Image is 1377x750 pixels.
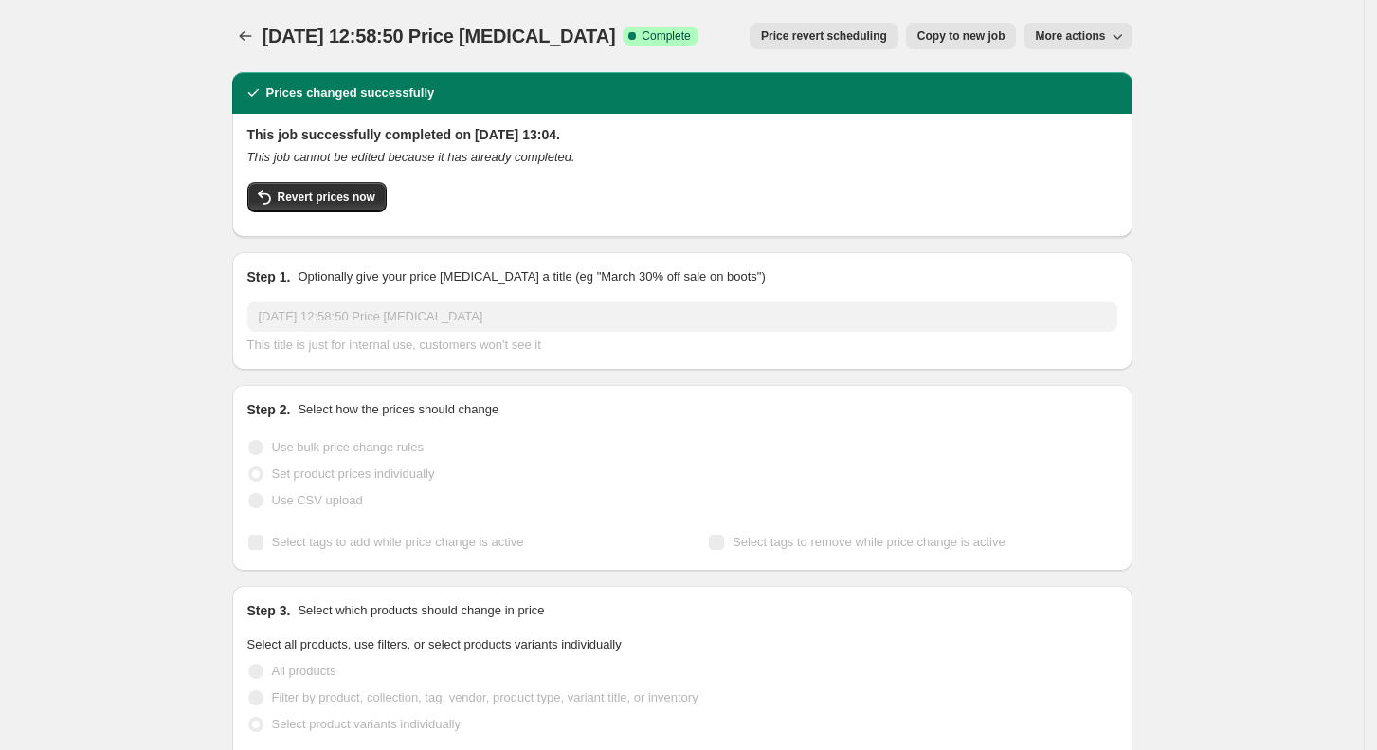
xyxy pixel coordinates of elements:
span: Revert prices now [278,190,375,205]
span: Copy to new job [917,28,1006,44]
h2: Prices changed successfully [266,83,435,102]
h2: This job successfully completed on [DATE] 13:04. [247,125,1117,144]
span: Filter by product, collection, tag, vendor, product type, variant title, or inventory [272,690,698,704]
button: Price revert scheduling [750,23,898,49]
button: Copy to new job [906,23,1017,49]
h2: Step 1. [247,267,291,286]
p: Optionally give your price [MEDICAL_DATA] a title (eg "March 30% off sale on boots") [298,267,765,286]
button: Price change jobs [232,23,259,49]
h2: Step 2. [247,400,291,419]
span: [DATE] 12:58:50 Price [MEDICAL_DATA] [263,26,616,46]
span: All products [272,664,336,678]
button: Revert prices now [247,182,387,212]
span: More actions [1035,28,1105,44]
p: Select how the prices should change [298,400,498,419]
span: Select tags to remove while price change is active [733,535,1006,549]
span: Select all products, use filters, or select products variants individually [247,637,622,651]
p: Select which products should change in price [298,601,544,620]
span: Select product variants individually [272,717,461,731]
span: Set product prices individually [272,466,435,481]
span: This title is just for internal use, customers won't see it [247,338,541,352]
button: More actions [1024,23,1132,49]
span: Complete [642,28,690,44]
span: Price revert scheduling [761,28,887,44]
span: Select tags to add while price change is active [272,535,524,549]
span: Use CSV upload [272,493,363,507]
i: This job cannot be edited because it has already completed. [247,150,575,164]
span: Use bulk price change rules [272,440,424,454]
input: 30% off holiday sale [247,302,1117,332]
h2: Step 3. [247,601,291,620]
